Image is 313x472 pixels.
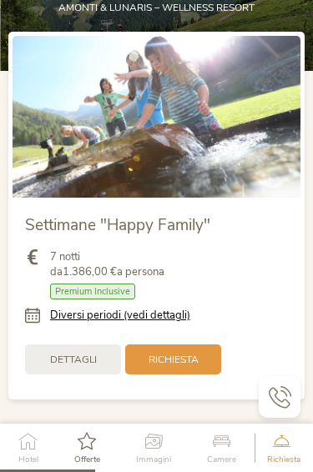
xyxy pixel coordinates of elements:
[207,455,236,464] span: Camere
[149,353,199,367] span: Richiesta
[267,455,300,464] span: Richiesta
[50,353,97,367] span: Dettagli
[50,284,135,299] span: Premium Inclusive
[50,249,164,279] span: 7 notti da a persona
[136,455,171,464] span: Immagini
[74,455,100,464] span: Offerte
[58,1,255,14] span: AMONTI & LUNARIS – wellness resort
[13,36,300,198] img: Settimane "Happy Family"
[63,264,117,279] b: 1.386,00 €
[18,455,38,464] span: Hotel
[25,214,210,236] span: Settimane "Happy Family"
[50,308,190,323] a: Diversi periodi (vedi dettagli)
